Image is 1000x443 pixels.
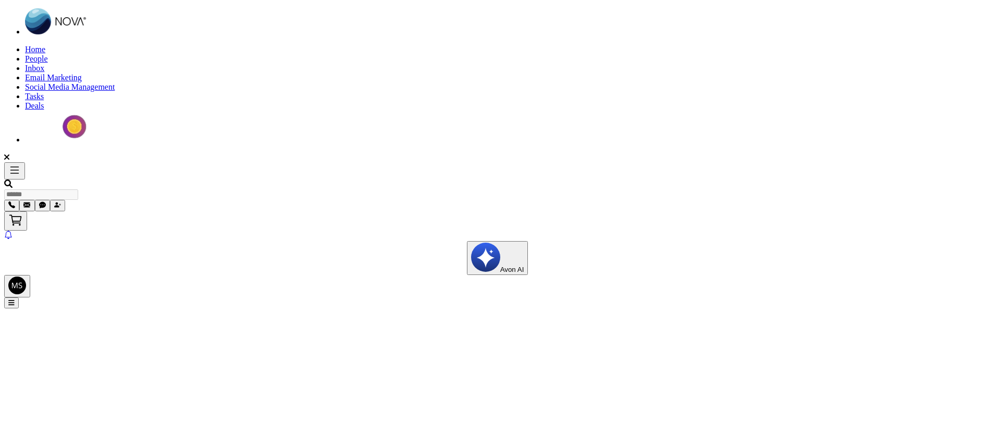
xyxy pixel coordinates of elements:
a: Home [25,45,45,54]
span: Avon AI [500,266,524,273]
a: Social Media Management [25,82,115,91]
img: Lead Flow [471,243,500,272]
button: Avon AI [467,241,528,275]
a: Email Marketing [25,73,82,82]
a: Deals [25,101,44,110]
a: Tasks [25,92,44,101]
img: Nova CRM Logo [25,8,88,34]
img: Market-place.gif [25,111,127,142]
img: User Avatar [8,277,26,294]
a: Inbox [25,64,44,73]
a: People [25,54,48,63]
